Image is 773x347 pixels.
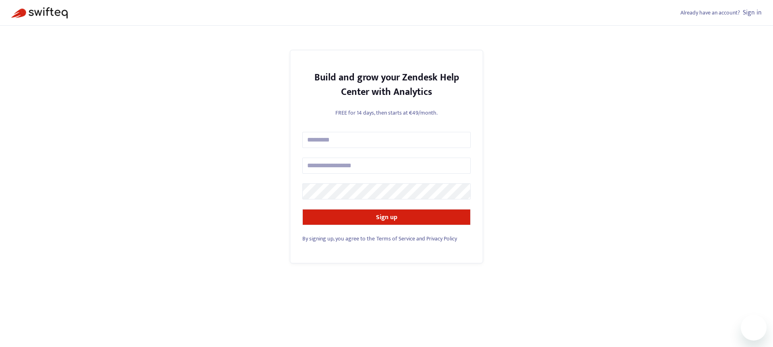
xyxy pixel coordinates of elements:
iframe: Button to launch messaging window [741,315,767,341]
button: Sign up [302,209,471,225]
span: Already have an account? [680,8,740,17]
a: Sign in [743,7,762,18]
a: Privacy Policy [426,234,457,243]
strong: Sign up [376,212,397,223]
span: By signing up, you agree to the [302,234,375,243]
a: Terms of Service [376,234,415,243]
p: FREE for 14 days, then starts at €49/month. [302,109,471,117]
img: Swifteq [11,7,68,18]
strong: Build and grow your Zendesk Help Center with Analytics [314,70,459,100]
div: and [302,234,471,243]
